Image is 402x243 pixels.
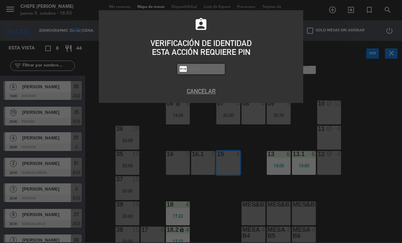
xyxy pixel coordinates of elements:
[189,65,223,73] input: 1234
[104,87,298,96] button: Cancelar
[104,48,298,57] div: ESTA ACCIÓN REQUIERE PIN
[179,65,187,73] i: fiber_pin
[194,17,208,32] i: assignment_ind
[104,39,298,48] div: VERIFICACIÓN DE IDENTIDAD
